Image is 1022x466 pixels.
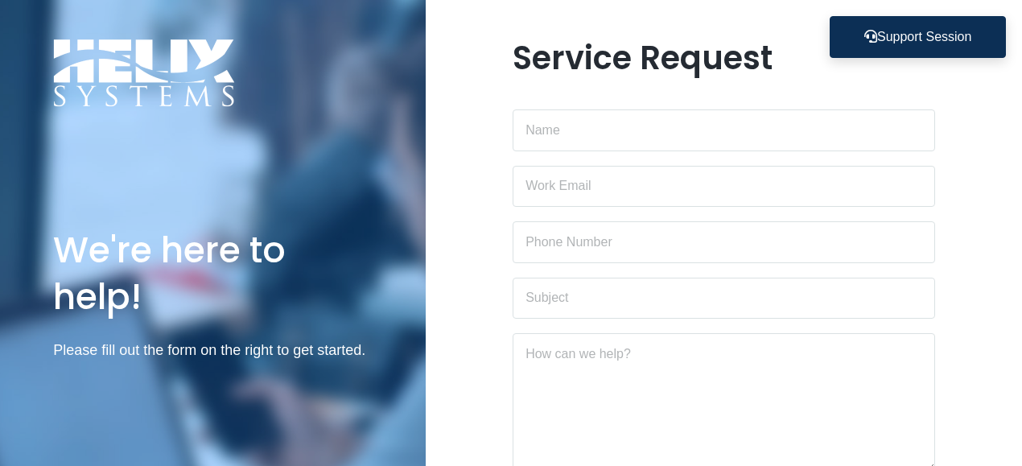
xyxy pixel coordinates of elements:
button: Support Session [830,16,1006,58]
input: Phone Number [513,221,936,263]
input: Subject [513,278,936,320]
input: Work Email [513,166,936,208]
h1: We're here to help! [53,227,373,319]
p: Please fill out the form on the right to get started. [53,339,373,362]
img: Logo [53,39,235,107]
h1: Service Request [513,39,936,77]
input: Name [513,109,936,151]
